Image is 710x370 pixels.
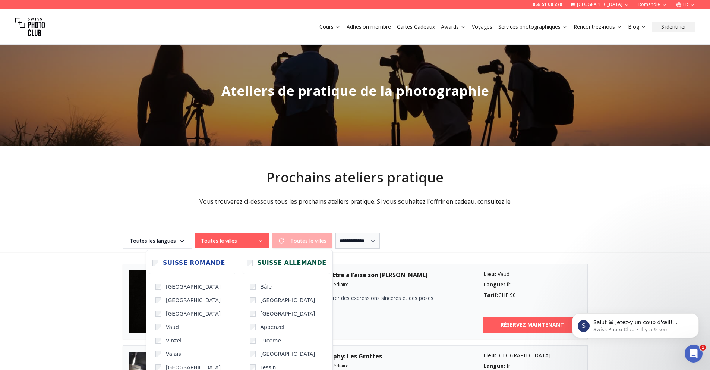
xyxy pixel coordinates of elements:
a: Voyages [472,23,492,31]
span: Intermédiaire [319,281,349,288]
img: Swiss photo club [15,12,45,42]
a: Adhésion membre [347,23,391,31]
a: Cartes Cadeaux [397,23,435,31]
span: [GEOGRAPHIC_DATA] [166,297,221,304]
span: [GEOGRAPHIC_DATA] [166,310,221,317]
span: Vous trouverez ci-dessous tous les prochains ateliers pratique. Si vous souhaitez l'offrir en cad... [199,197,511,206]
span: Lucerne [260,337,281,344]
h3: Interaction et Confiance : Mettre à l’aise son [PERSON_NAME] [245,270,465,279]
span: Suisse Allemande [257,258,326,267]
input: Bâle [250,284,256,290]
div: [GEOGRAPHIC_DATA] [483,352,581,359]
input: [GEOGRAPHIC_DATA] [250,351,256,357]
span: Vinzel [166,337,182,344]
a: Rencontrez-nous [574,23,622,31]
input: [GEOGRAPHIC_DATA] [250,297,256,303]
input: [GEOGRAPHIC_DATA] [155,284,161,290]
span: 90 [510,291,516,298]
button: Toutes le villes [195,233,269,248]
span: Bâle [260,283,272,291]
button: S'identifier [652,22,695,32]
div: Vaud [483,270,581,278]
a: RÉSERVEZ MAINTENANT [483,317,581,333]
button: Cartes Cadeaux [394,22,438,32]
a: 058 51 00 270 [533,1,562,7]
span: [GEOGRAPHIC_DATA] [260,297,315,304]
iframe: Intercom live chat [685,345,703,363]
span: Vaud [166,323,179,331]
button: Toutes les langues [123,233,192,249]
input: Suisse Allemande [247,260,253,266]
input: Lucerne [250,338,256,344]
span: [GEOGRAPHIC_DATA] [166,283,221,291]
a: Services photographiques [498,23,568,31]
span: Appenzell [260,323,286,331]
button: Voyages [469,22,495,32]
h2: Prochains ateliers pratique [170,170,540,185]
input: Appenzell [250,324,256,330]
button: Cours [316,22,344,32]
input: Suisse Romande [152,260,158,266]
img: Interaction et Confiance : Mettre à l’aise son Modèle [129,270,233,333]
input: [GEOGRAPHIC_DATA] [155,311,161,317]
a: Awards [441,23,466,31]
b: Langue : [483,281,505,288]
input: Vinzel [155,338,161,344]
div: fr [483,362,581,370]
span: [GEOGRAPHIC_DATA] [260,350,315,358]
span: [GEOGRAPHIC_DATA] [260,310,315,317]
a: Blog [628,23,646,31]
span: Ateliers de pratique de la photographie [221,82,489,100]
input: Vaud [155,324,161,330]
p: Apprenez des techniques pour capturer des expressions sincères et des poses naturelles. [245,294,439,309]
div: fr [483,281,581,288]
button: Rencontrez-nous [571,22,625,32]
span: Suisse Romande [163,258,225,267]
b: Lieu : [483,352,496,359]
input: Valais [155,351,161,357]
div: CHF [483,291,581,299]
b: Tarif : [483,291,498,298]
a: Cours [319,23,341,31]
button: Awards [438,22,469,32]
b: Langue : [483,362,505,369]
span: Intermédiaire [319,362,349,369]
button: Adhésion membre [344,22,394,32]
input: [GEOGRAPHIC_DATA] [250,311,256,317]
span: Toutes les langues [124,234,191,248]
button: Blog [625,22,649,32]
span: Valais [166,350,181,358]
button: Services photographiques [495,22,571,32]
iframe: Intercom notifications message [561,298,710,350]
b: RÉSERVEZ MAINTENANT [501,321,564,329]
b: Lieu : [483,270,496,277]
input: [GEOGRAPHIC_DATA] [155,297,161,303]
h3: Reportage et UrbanPhotography: Les Grottes [245,352,465,361]
span: 1 [700,345,706,351]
